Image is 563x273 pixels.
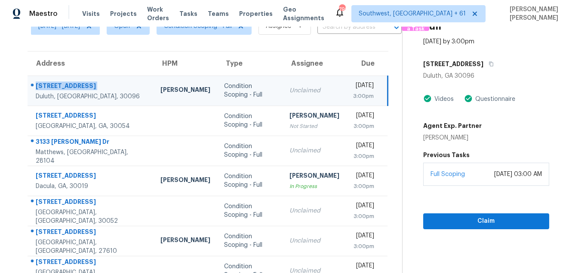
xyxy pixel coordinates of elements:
button: Create a Task [402,17,429,31]
div: 3:00pm [353,242,375,251]
img: Artifact Present Icon [464,94,473,103]
th: Type [217,52,283,76]
div: [DATE] [353,81,374,92]
div: [STREET_ADDRESS] [36,227,147,238]
div: Unclaimed [289,206,339,215]
div: 3:00pm [353,182,375,191]
div: 3:00pm [353,152,375,161]
th: Address [28,52,154,76]
div: 3:00pm [353,212,375,221]
div: Condition Scoping - Full [224,112,276,129]
button: Claim [423,213,549,229]
div: [PERSON_NAME] [423,133,482,142]
span: Work Orders [147,5,169,22]
div: [DATE] [353,141,375,152]
span: Teams [208,9,229,18]
th: HPM [154,52,217,76]
div: 3133 [PERSON_NAME] Dr [36,137,147,148]
div: [PERSON_NAME] [289,111,339,122]
div: [DATE] by 3:00pm [423,37,474,46]
div: Duluth, GA 30096 [423,72,549,80]
div: 3:00pm [353,92,374,100]
div: [STREET_ADDRESS] [36,111,147,122]
span: Visits [82,9,100,18]
div: Unclaimed [289,146,339,155]
div: [PERSON_NAME] [160,85,210,96]
div: Condition Scoping - Full [224,232,276,249]
span: Projects [110,9,137,18]
div: [PERSON_NAME] [289,171,339,182]
div: [DATE] [353,111,375,122]
div: Dacula, GA, 30019 [36,182,147,191]
span: Southwest, [GEOGRAPHIC_DATA] + 61 [359,9,466,18]
div: [GEOGRAPHIC_DATA], [GEOGRAPHIC_DATA], 27610 [36,238,147,255]
div: [PERSON_NAME] [160,176,210,186]
div: [DATE] [353,261,375,272]
div: [STREET_ADDRESS] [36,171,147,182]
a: Full Scoping [431,171,465,177]
div: Unclaimed [289,86,339,95]
div: [GEOGRAPHIC_DATA], GA, 30054 [36,122,147,130]
th: Due [346,52,388,76]
div: [STREET_ADDRESS] [36,82,147,92]
div: [DATE] [353,201,375,212]
div: 3:00pm [353,122,375,130]
div: 799 [339,5,345,14]
span: Geo Assignments [283,5,324,22]
div: Condition Scoping - Full [224,202,276,219]
div: Duluth, [GEOGRAPHIC_DATA], 30096 [36,92,147,101]
span: Maestro [29,9,58,18]
div: [STREET_ADDRESS] [36,258,147,268]
div: Condition Scoping - Full [224,172,276,189]
div: Unclaimed [289,237,339,245]
input: Search by address [317,21,378,34]
div: Not Started [289,122,339,130]
th: Assignee [283,52,346,76]
div: Matthews, [GEOGRAPHIC_DATA], 28104 [36,148,147,165]
img: Artifact Present Icon [423,94,432,103]
div: Condition Scoping - Full [224,142,276,159]
div: [DATE] [353,171,375,182]
div: Videos [432,95,454,103]
span: [PERSON_NAME] [PERSON_NAME] [506,5,558,22]
div: [PERSON_NAME] [160,236,210,246]
div: In Progress [289,182,339,191]
span: Properties [239,9,273,18]
h5: Agent Exp. Partner [423,121,482,130]
div: [DATE] [353,231,375,242]
span: Tasks [179,11,197,17]
div: [DATE] 03:00 AM [494,170,542,179]
button: Open [391,21,403,33]
div: Condition Scoping - Full [224,82,276,99]
h5: [STREET_ADDRESS] [423,60,483,68]
div: Questionnaire [473,95,515,103]
span: Claim [430,216,542,227]
h5: Previous Tasks [423,151,549,159]
div: [STREET_ADDRESS] [36,197,147,208]
div: [GEOGRAPHIC_DATA], [GEOGRAPHIC_DATA], 30052 [36,208,147,225]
